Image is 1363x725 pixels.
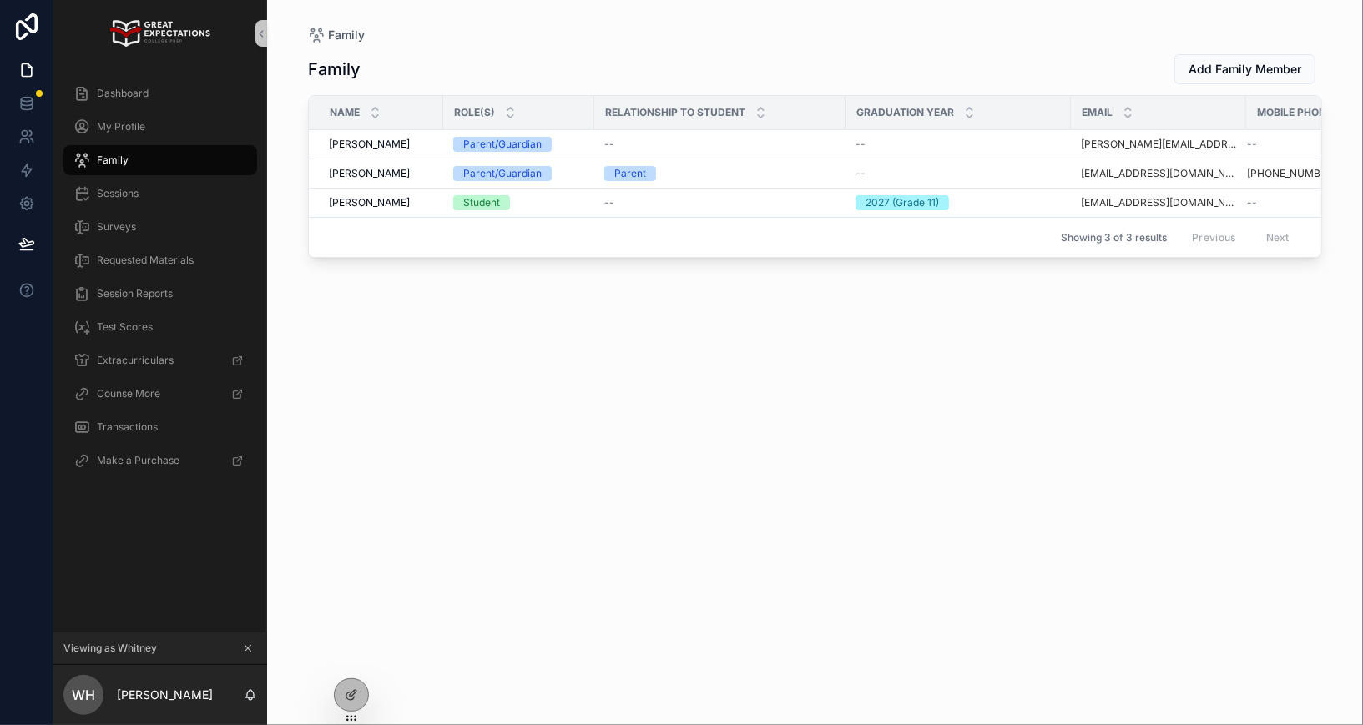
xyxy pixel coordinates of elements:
span: Dashboard [97,87,149,100]
a: -- [1247,196,1351,209]
a: [PHONE_NUMBER] [1247,167,1351,180]
span: My Profile [97,120,145,133]
a: Student [453,195,584,210]
a: -- [604,196,835,209]
span: -- [604,138,614,151]
a: -- [856,167,1061,180]
span: Transactions [97,420,158,434]
span: [PERSON_NAME] [329,138,410,151]
span: Make a Purchase [97,454,179,467]
span: Mobile Phone [1257,106,1332,119]
span: Relationship to Student [605,106,745,119]
a: -- [1247,138,1351,151]
span: Requested Materials [97,254,194,267]
a: [PERSON_NAME] [329,196,433,209]
a: -- [856,138,1061,151]
a: [EMAIL_ADDRESS][DOMAIN_NAME] [1081,196,1236,209]
img: App logo [110,20,209,47]
a: Extracurriculars [63,345,257,375]
span: Extracurriculars [97,354,174,367]
span: Showing 3 of 3 results [1061,231,1167,244]
span: -- [604,196,614,209]
a: Family [308,27,365,43]
span: [PERSON_NAME] [329,196,410,209]
a: Parent/Guardian [453,137,584,152]
p: [PERSON_NAME] [117,687,213,703]
span: -- [856,167,866,180]
h1: Family [308,58,361,81]
span: Family [328,27,365,43]
a: Dashboard [63,78,257,108]
a: Make a Purchase [63,446,257,476]
a: [PERSON_NAME] [329,138,433,151]
a: Sessions [63,179,257,209]
a: -- [604,138,835,151]
div: Parent/Guardian [463,166,542,181]
a: Family [63,145,257,175]
a: 2027 (Grade 11) [856,195,1061,210]
a: Parent/Guardian [453,166,584,181]
span: Email [1082,106,1113,119]
div: 2027 (Grade 11) [866,195,939,210]
span: Surveys [97,220,136,234]
a: Transactions [63,412,257,442]
div: Student [463,195,500,210]
span: Test Scores [97,320,153,334]
span: Role(s) [454,106,495,119]
span: Viewing as Whitney [63,642,157,655]
div: scrollable content [53,67,267,497]
span: Sessions [97,187,139,200]
span: -- [1247,196,1257,209]
div: Parent [614,166,646,181]
a: [PERSON_NAME] [329,167,433,180]
span: Session Reports [97,287,173,300]
a: Session Reports [63,279,257,309]
span: CounselMore [97,387,160,400]
div: Parent/Guardian [463,137,542,152]
span: [PERSON_NAME] [329,167,410,180]
a: Parent [604,166,835,181]
a: [PERSON_NAME][EMAIL_ADDRESS][PERSON_NAME][DOMAIN_NAME] [1081,138,1236,151]
a: [EMAIL_ADDRESS][DOMAIN_NAME] [1081,167,1236,180]
a: Test Scores [63,312,257,342]
span: Name [330,106,360,119]
a: Surveys [63,212,257,242]
span: Graduation Year [856,106,954,119]
button: Add Family Member [1174,54,1315,84]
span: -- [856,138,866,151]
a: My Profile [63,112,257,142]
a: Requested Materials [63,245,257,275]
span: WH [72,685,95,705]
span: Add Family Member [1189,61,1301,78]
span: -- [1247,138,1257,151]
a: CounselMore [63,379,257,409]
a: [PHONE_NUMBER] [1247,167,1336,180]
span: Family [97,154,129,167]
